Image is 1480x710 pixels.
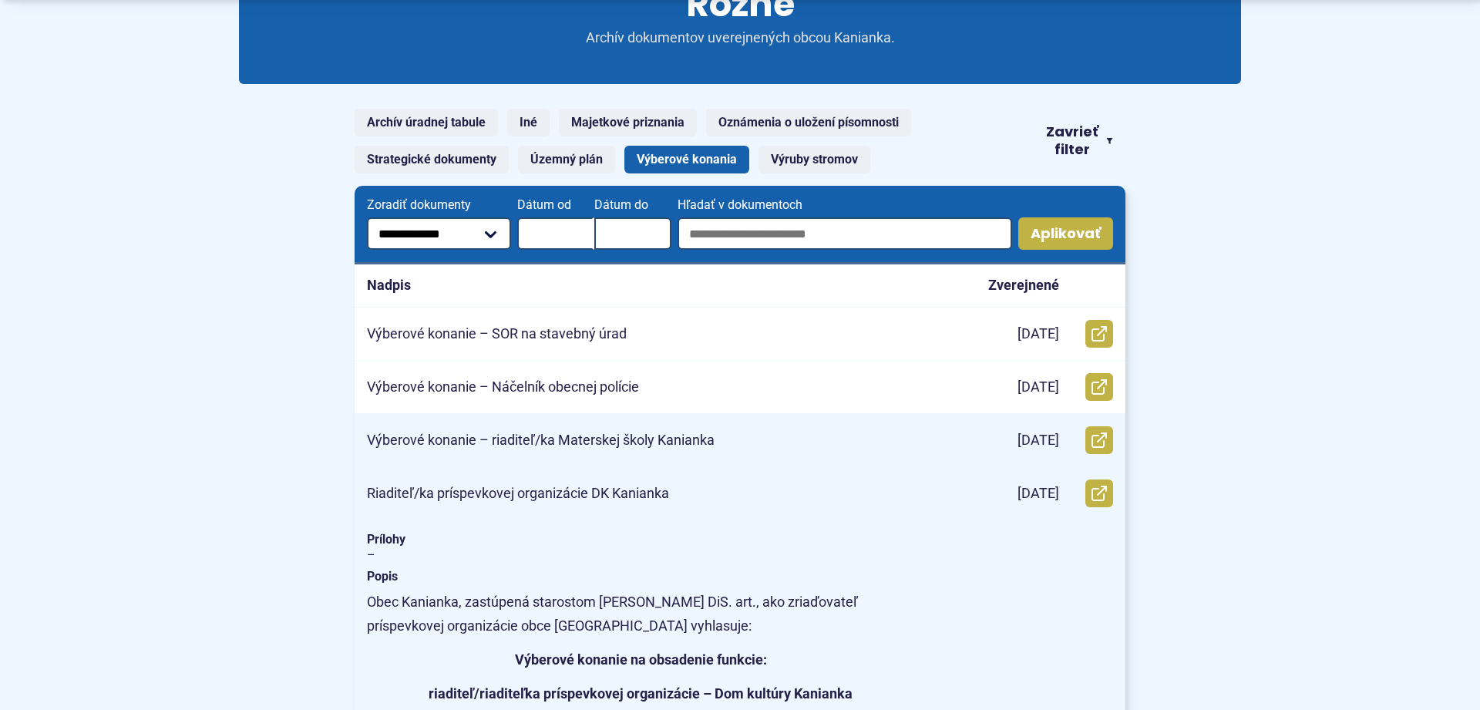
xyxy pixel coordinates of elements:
a: Strategické dokumenty [355,146,509,173]
input: Hľadať v dokumentoch [678,217,1012,250]
button: Aplikovať [1018,217,1113,250]
span: Dátum do [594,198,671,212]
p: Výberové konanie – Náčelník obecnej polície [367,379,639,396]
select: Zoradiť dokumenty [367,217,511,250]
p: Riaditeľ/ka príspevkovej organizácie DK Kanianka [367,485,669,503]
strong: Výberové konanie na obsadenie funkcie: [515,651,767,668]
p: [DATE] [1017,485,1059,503]
a: Výruby stromov [758,146,870,173]
span: Popis [367,569,1113,584]
button: Zavrieť filter [1033,123,1125,158]
p: Výberové konanie – SOR na stavebný úrad [367,325,627,343]
p: [DATE] [1017,325,1059,343]
p: Archív dokumentov uverejnených obcou Kanianka. [555,29,925,47]
strong: riaditeľ/riaditeľka príspevkovej organizácie – Dom kultúry Kanianka [429,685,853,702]
p: [DATE] [1017,379,1059,396]
a: Výberové konania [624,146,749,173]
input: Dátum od [517,217,594,250]
span: Hľadať v dokumentoch [678,198,1012,212]
span: Prílohy [367,532,1113,547]
span: – [367,547,1113,563]
p: Zverejnené [988,277,1059,294]
a: Archív úradnej tabule [355,109,498,136]
a: Majetkové priznania [559,109,697,136]
p: [DATE] [1017,432,1059,449]
input: Dátum do [594,217,671,250]
a: Oznámenia o uložení písomnosti [706,109,911,136]
span: Zoradiť dokumenty [367,198,511,212]
p: Nadpis [367,277,411,294]
span: Dátum od [517,198,594,212]
p: Obec Kanianka, zastúpená starostom [PERSON_NAME] DiS. art., ako zriaďovateľ príspevkovej organizá... [367,591,914,638]
span: Zavrieť filter [1045,123,1100,158]
p: Výberové konanie – riaditeľ/ka Materskej školy Kanianka [367,432,715,449]
a: Iné [507,109,550,136]
a: Územný plán [518,146,615,173]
